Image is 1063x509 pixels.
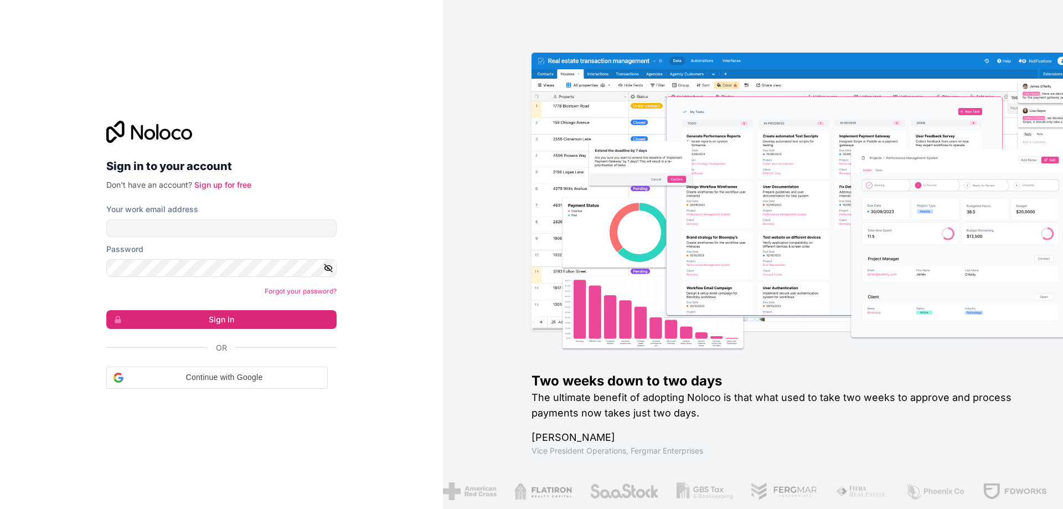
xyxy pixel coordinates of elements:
[106,204,198,215] label: Your work email address
[194,180,251,189] a: Sign up for free
[443,482,497,500] img: /assets/american-red-cross-BAupjrZR.png
[531,390,1028,421] h2: The ultimate benefit of adopting Noloco is that what used to take two weeks to approve and proces...
[265,287,337,295] a: Forgot your password?
[531,372,1028,390] h1: Two weeks down to two days
[106,244,143,255] label: Password
[590,482,659,500] img: /assets/saastock-C6Zbiodz.png
[835,482,887,500] img: /assets/fiera-fwj2N5v4.png
[128,372,321,383] span: Continue with Google
[106,310,337,329] button: Sign in
[531,445,1028,456] h1: Vice President Operations , Fergmar Enterprises
[106,156,337,176] h2: Sign in to your account
[531,430,1028,445] h1: [PERSON_NAME]
[216,342,227,353] span: Or
[751,482,818,500] img: /assets/fergmar-CudnrXN5.png
[514,482,572,500] img: /assets/flatiron-C8eUkumj.png
[677,482,733,500] img: /assets/gbstax-C-GtDUiK.png
[106,180,192,189] span: Don't have an account?
[905,482,965,500] img: /assets/phoenix-BREaitsQ.png
[106,259,337,277] input: Password
[983,482,1047,500] img: /assets/fdworks-Bi04fVtw.png
[106,219,337,237] input: Email address
[106,367,328,389] div: Continue with Google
